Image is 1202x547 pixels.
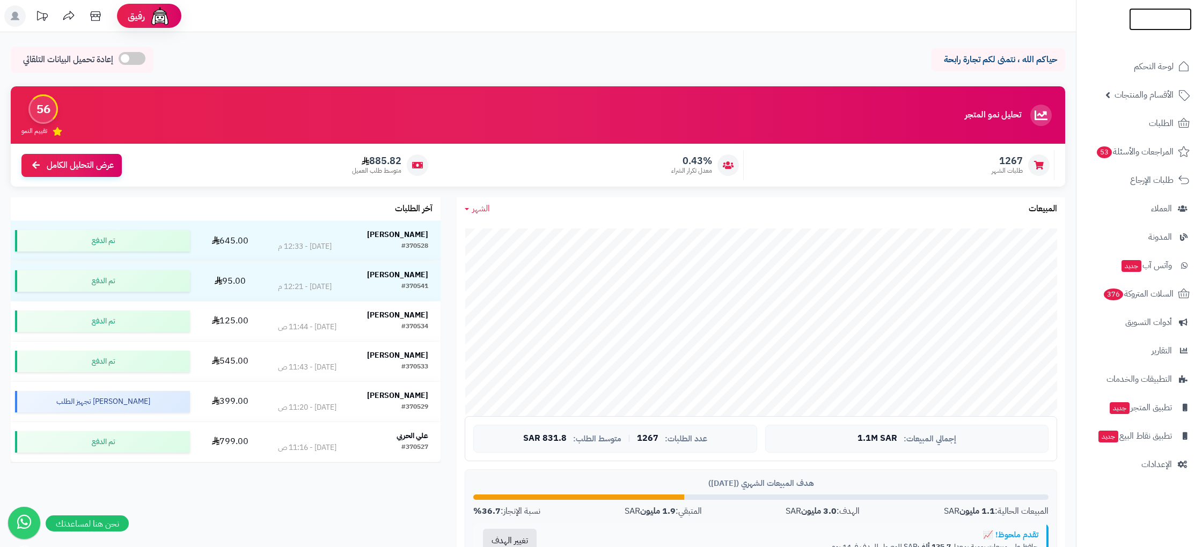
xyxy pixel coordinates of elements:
[278,442,336,453] div: [DATE] - 11:16 ص
[1151,201,1172,216] span: العملاء
[401,402,428,413] div: #370529
[401,282,428,292] div: #370541
[15,351,190,372] div: تم الدفع
[1122,260,1141,272] span: جديد
[149,5,171,27] img: ai-face.png
[194,342,266,381] td: 545.00
[1083,167,1196,193] a: طلبات الإرجاع
[523,434,567,443] span: 831.8 SAR
[21,127,47,136] span: تقييم النمو
[904,434,956,443] span: إجمالي المبيعات:
[401,442,428,453] div: #370527
[1097,146,1112,158] span: 53
[1083,395,1196,420] a: تطبيق المتجرجديد
[128,10,145,23] span: رفيق
[1083,54,1196,79] a: لوحة التحكم
[1130,173,1174,188] span: طلبات الإرجاع
[47,159,114,172] span: عرض التحليل الكامل
[1083,253,1196,278] a: وآتس آبجديد
[367,390,428,401] strong: [PERSON_NAME]
[15,391,190,412] div: [PERSON_NAME] تجهيز الطلب
[352,155,401,167] span: 885.82
[278,402,336,413] div: [DATE] - 11:20 ص
[473,505,501,518] strong: 36.7%
[1148,230,1172,245] span: المدونة
[1109,400,1172,415] span: تطبيق المتجر
[1083,139,1196,165] a: المراجعات والأسئلة53
[278,241,332,252] div: [DATE] - 12:33 م
[367,309,428,321] strong: [PERSON_NAME]
[554,529,1038,541] div: تقدم ملحوظ! 📈
[1110,402,1130,414] span: جديد
[1106,372,1172,387] span: التطبيقات والخدمات
[397,430,428,441] strong: علي الحربي
[944,505,1049,518] div: المبيعات الحالية: SAR
[1083,366,1196,392] a: التطبيقات والخدمات
[367,269,428,280] strong: [PERSON_NAME]
[278,362,336,373] div: [DATE] - 11:43 ص
[15,311,190,332] div: تم الدفع
[1103,286,1174,301] span: السلات المتروكة
[194,382,266,422] td: 399.00
[1141,457,1172,472] span: الإعدادات
[465,203,490,215] a: الشهر
[640,505,676,518] strong: 1.9 مليون
[1083,452,1196,477] a: الإعدادات
[1083,224,1196,250] a: المدونة
[625,505,702,518] div: المتبقي: SAR
[1098,431,1118,442] span: جديد
[1097,428,1172,443] span: تطبيق نقاط البيع
[401,241,428,252] div: #370528
[1083,423,1196,449] a: تطبيق نقاط البيعجديد
[1083,309,1196,335] a: أدوات التسويق
[1096,144,1174,159] span: المراجعات والأسئلة
[628,434,631,442] span: |
[194,301,266,341] td: 125.00
[959,505,995,518] strong: 1.1 مليون
[857,434,897,443] span: 1.1M SAR
[1029,204,1057,214] h3: المبيعات
[1152,343,1172,358] span: التقارير
[801,505,837,518] strong: 3.0 مليون
[992,166,1023,175] span: طلبات الشهر
[473,505,540,518] div: نسبة الإنجاز:
[473,478,1049,489] div: هدف المبيعات الشهري ([DATE])
[573,434,621,443] span: متوسط الطلب:
[28,5,55,29] a: تحديثات المنصة
[1120,258,1172,273] span: وآتس آب
[278,282,332,292] div: [DATE] - 12:21 م
[1129,27,1192,49] img: logo-2.png
[786,505,860,518] div: الهدف: SAR
[1083,196,1196,221] a: العملاء
[395,204,433,214] h3: آخر الطلبات
[671,155,712,167] span: 0.43%
[965,110,1021,120] h3: تحليل نمو المتجر
[1104,289,1123,300] span: 376
[939,54,1057,66] p: حياكم الله ، نتمنى لكم تجارة رابحة
[15,270,190,292] div: تم الدفع
[194,422,266,462] td: 799.00
[401,322,428,332] div: #370534
[401,362,428,373] div: #370533
[15,431,190,453] div: تم الدفع
[194,221,266,261] td: 645.00
[637,434,658,443] span: 1267
[21,154,122,177] a: عرض التحليل الكامل
[194,261,266,301] td: 95.00
[1083,338,1196,364] a: التقارير
[367,229,428,240] strong: [PERSON_NAME]
[1115,87,1174,102] span: الأقسام والمنتجات
[1083,110,1196,136] a: الطلبات
[992,155,1023,167] span: 1267
[352,166,401,175] span: متوسط طلب العميل
[278,322,336,332] div: [DATE] - 11:44 ص
[23,54,113,66] span: إعادة تحميل البيانات التلقائي
[1125,315,1172,330] span: أدوات التسويق
[15,230,190,252] div: تم الدفع
[1149,116,1174,131] span: الطلبات
[671,166,712,175] span: معدل تكرار الشراء
[665,434,707,443] span: عدد الطلبات:
[1083,281,1196,307] a: السلات المتروكة376
[472,202,490,215] span: الشهر
[1134,59,1174,74] span: لوحة التحكم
